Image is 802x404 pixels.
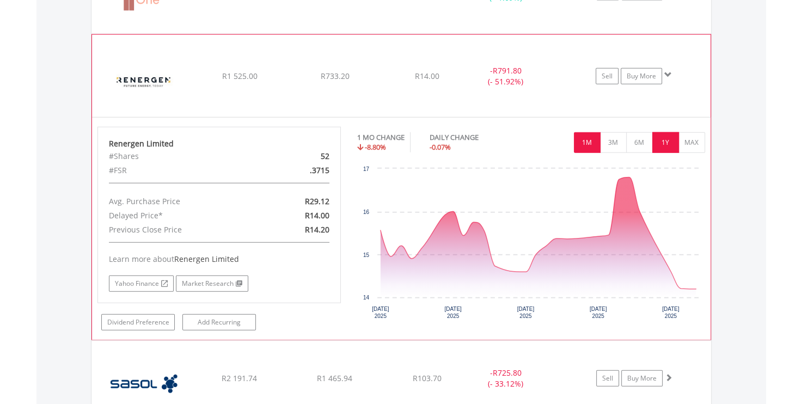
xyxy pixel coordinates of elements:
[596,370,619,387] a: Sell
[492,65,521,76] span: R791.80
[626,132,653,153] button: 6M
[305,210,329,221] span: R14.00
[101,314,175,330] a: Dividend Preference
[101,163,259,177] div: #FSR
[259,149,338,163] div: 52
[600,132,627,153] button: 3M
[363,209,370,215] text: 16
[259,163,338,177] div: .3715
[320,71,349,81] span: R733.20
[363,166,370,172] text: 17
[444,306,462,319] text: [DATE] 2025
[357,132,405,143] div: 1 MO CHANGE
[109,138,330,149] div: Renergen Limited
[305,224,329,235] span: R14.20
[222,373,257,383] span: R2 191.74
[317,373,352,383] span: R1 465.94
[493,368,522,378] span: R725.80
[464,65,546,87] div: - (- 51.92%)
[101,209,259,223] div: Delayed Price*
[590,306,607,319] text: [DATE] 2025
[101,223,259,237] div: Previous Close Price
[101,149,259,163] div: #Shares
[678,132,705,153] button: MAX
[621,370,663,387] a: Buy More
[176,276,248,292] a: Market Research
[174,254,239,264] span: Renergen Limited
[465,368,547,389] div: - (- 33.12%)
[621,68,662,84] a: Buy More
[357,163,705,327] div: Chart. Highcharts interactive chart.
[109,276,174,292] a: Yahoo Finance
[222,71,257,81] span: R1 525.00
[97,48,191,114] img: EQU.ZA.REN.png
[596,68,619,84] a: Sell
[517,306,535,319] text: [DATE] 2025
[662,306,679,319] text: [DATE] 2025
[363,295,370,301] text: 14
[305,196,329,206] span: R29.12
[365,142,386,152] span: -8.80%
[372,306,389,319] text: [DATE] 2025
[652,132,679,153] button: 1Y
[413,373,442,383] span: R103.70
[430,132,517,143] div: DAILY CHANGE
[109,254,330,265] div: Learn more about
[182,314,256,330] a: Add Recurring
[430,142,451,152] span: -0.07%
[357,163,705,327] svg: Interactive chart
[574,132,601,153] button: 1M
[415,71,439,81] span: R14.00
[363,252,370,258] text: 15
[101,194,259,209] div: Avg. Purchase Price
